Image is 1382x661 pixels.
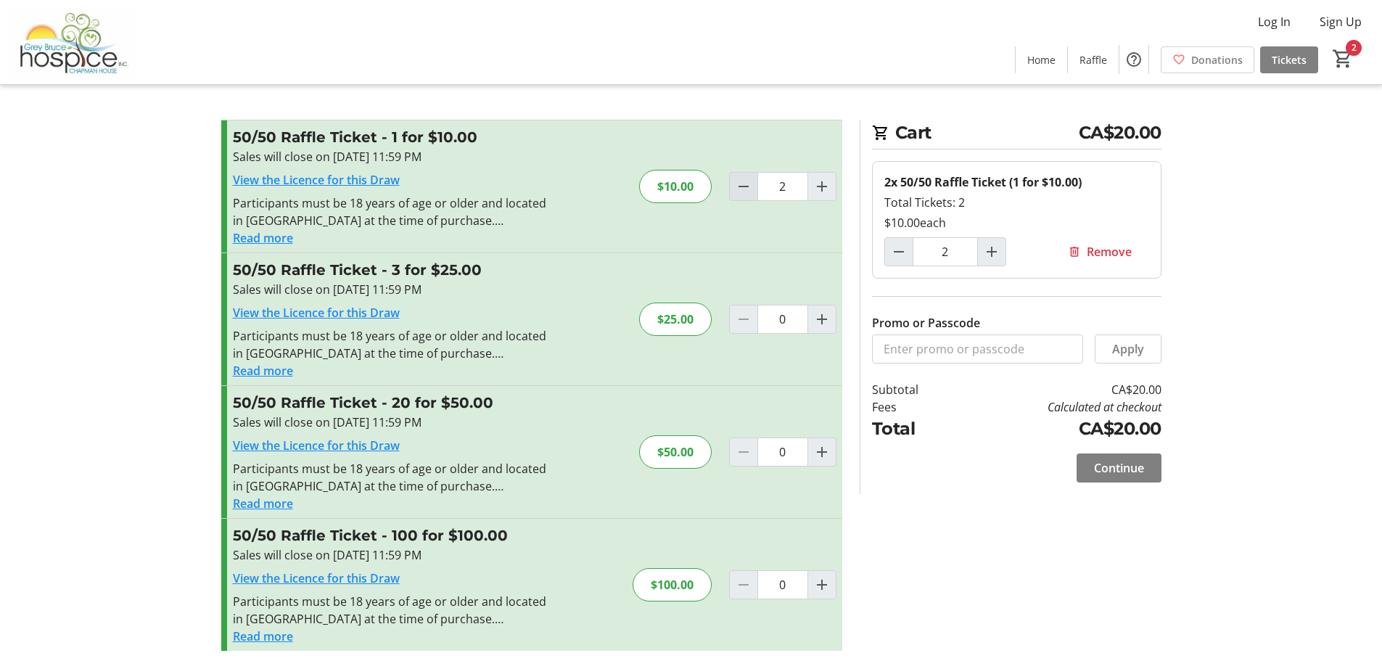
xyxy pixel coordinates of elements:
[955,416,1161,442] td: CA$20.00
[913,237,978,266] input: 50/50 Raffle Ticket (1 for $10.00) Quantity
[639,435,712,469] div: $50.00
[884,173,1149,191] div: 2x 50/50 Raffle Ticket (1 for $10.00)
[757,305,808,334] input: 50/50 Raffle Ticket Quantity
[872,398,956,416] td: Fees
[233,414,550,431] div: Sales will close on [DATE] 11:59 PM
[1112,340,1144,358] span: Apply
[1258,13,1291,30] span: Log In
[1272,52,1307,67] span: Tickets
[1027,52,1056,67] span: Home
[233,628,293,645] button: Read more
[233,172,400,188] a: View the Licence for this Draw
[885,238,913,266] button: Decrement by one
[808,571,836,599] button: Increment by one
[633,568,712,602] div: $100.00
[1308,10,1373,33] button: Sign Up
[233,495,293,512] button: Read more
[1068,46,1119,73] a: Raffle
[233,525,550,546] h3: 50/50 Raffle Ticket - 100 for $100.00
[233,362,293,379] button: Read more
[639,170,712,203] div: $10.00
[233,305,400,321] a: View the Licence for this Draw
[233,570,400,586] a: View the Licence for this Draw
[1077,453,1161,483] button: Continue
[978,238,1005,266] button: Increment by one
[1260,46,1318,73] a: Tickets
[872,416,956,442] td: Total
[1094,459,1144,477] span: Continue
[757,570,808,599] input: 50/50 Raffle Ticket Quantity
[872,381,956,398] td: Subtotal
[233,259,550,281] h3: 50/50 Raffle Ticket - 3 for $25.00
[233,126,550,148] h3: 50/50 Raffle Ticket - 1 for $10.00
[955,398,1161,416] td: Calculated at checkout
[1330,46,1356,72] button: Cart
[233,438,400,453] a: View the Licence for this Draw
[872,314,980,332] label: Promo or Passcode
[1016,46,1067,73] a: Home
[730,173,757,200] button: Decrement by one
[233,194,550,229] div: Participants must be 18 years of age or older and located in [GEOGRAPHIC_DATA] at the time of pur...
[233,593,550,628] div: Participants must be 18 years of age or older and located in [GEOGRAPHIC_DATA] at the time of pur...
[757,172,808,201] input: 50/50 Raffle Ticket Quantity
[872,120,1161,149] h2: Cart
[872,334,1083,364] input: Enter promo or passcode
[1050,237,1149,266] button: Remove
[1095,334,1161,364] button: Apply
[808,173,836,200] button: Increment by one
[884,214,1149,231] div: $10.00 each
[639,303,712,336] div: $25.00
[1087,243,1132,260] span: Remove
[9,6,138,78] img: Grey Bruce Hospice's Logo
[1161,46,1254,73] a: Donations
[233,281,550,298] div: Sales will close on [DATE] 11:59 PM
[233,460,550,495] div: Participants must be 18 years of age or older and located in [GEOGRAPHIC_DATA] at the time of pur...
[1079,52,1107,67] span: Raffle
[1320,13,1362,30] span: Sign Up
[233,327,550,362] div: Participants must be 18 years of age or older and located in [GEOGRAPHIC_DATA] at the time of pur...
[808,305,836,333] button: Increment by one
[233,229,293,247] button: Read more
[233,148,550,165] div: Sales will close on [DATE] 11:59 PM
[808,438,836,466] button: Increment by one
[884,194,1149,211] div: Total Tickets: 2
[1246,10,1302,33] button: Log In
[1191,52,1243,67] span: Donations
[1079,120,1161,146] span: CA$20.00
[233,392,550,414] h3: 50/50 Raffle Ticket - 20 for $50.00
[1119,45,1148,74] button: Help
[233,546,550,564] div: Sales will close on [DATE] 11:59 PM
[955,381,1161,398] td: CA$20.00
[757,438,808,467] input: 50/50 Raffle Ticket Quantity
